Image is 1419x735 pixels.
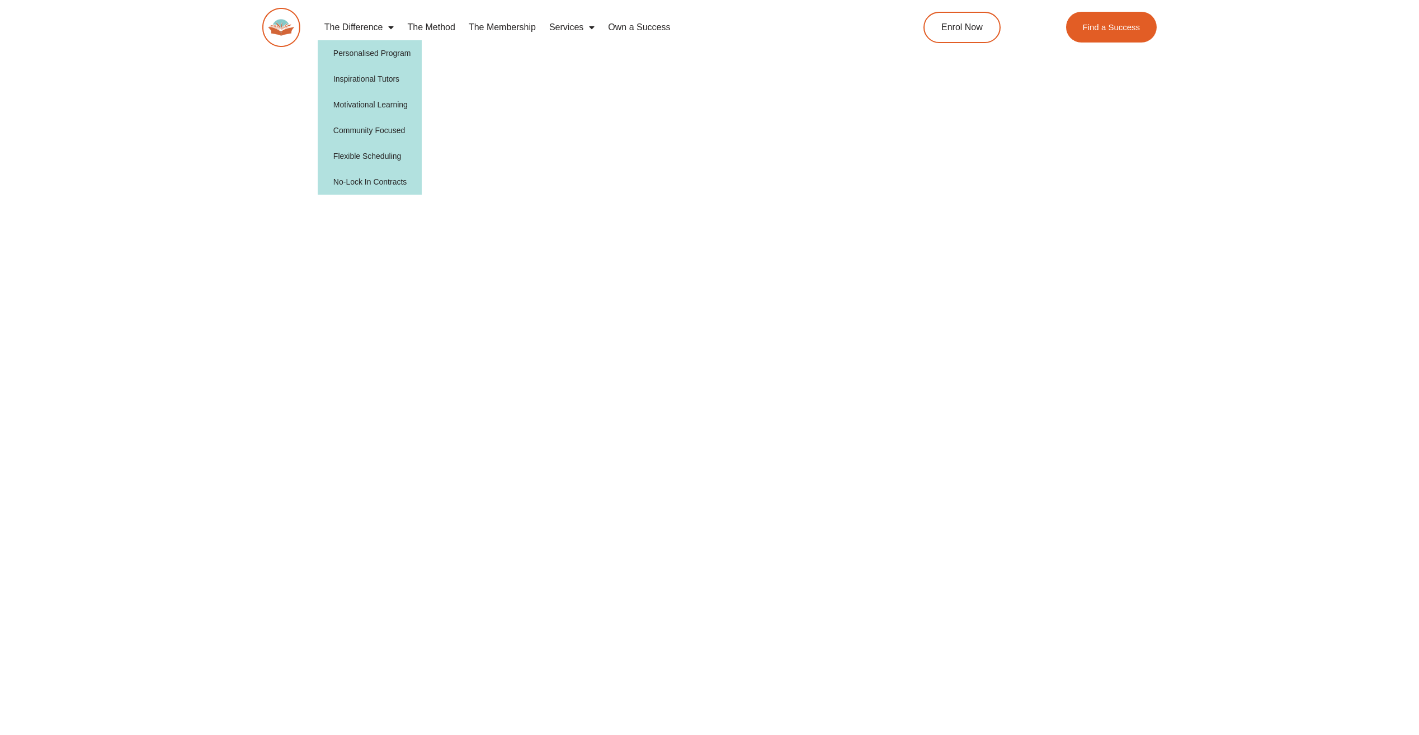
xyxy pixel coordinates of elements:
[1066,12,1157,43] a: Find a Success
[318,117,422,143] a: Community Focused
[1083,23,1140,31] span: Find a Success
[1233,609,1419,735] iframe: Chat Widget
[923,12,1001,43] a: Enrol Now
[318,15,873,40] nav: Menu
[318,15,401,40] a: The Difference
[462,15,543,40] a: The Membership
[318,92,422,117] a: Motivational Learning
[318,40,422,66] a: Personalised Program
[318,40,422,195] ul: The Difference
[400,15,461,40] a: The Method
[318,66,422,92] a: Inspirational Tutors
[318,169,422,195] a: No-Lock In Contracts
[318,143,422,169] a: Flexible Scheduling
[543,15,601,40] a: Services
[941,23,983,32] span: Enrol Now
[601,15,677,40] a: Own a Success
